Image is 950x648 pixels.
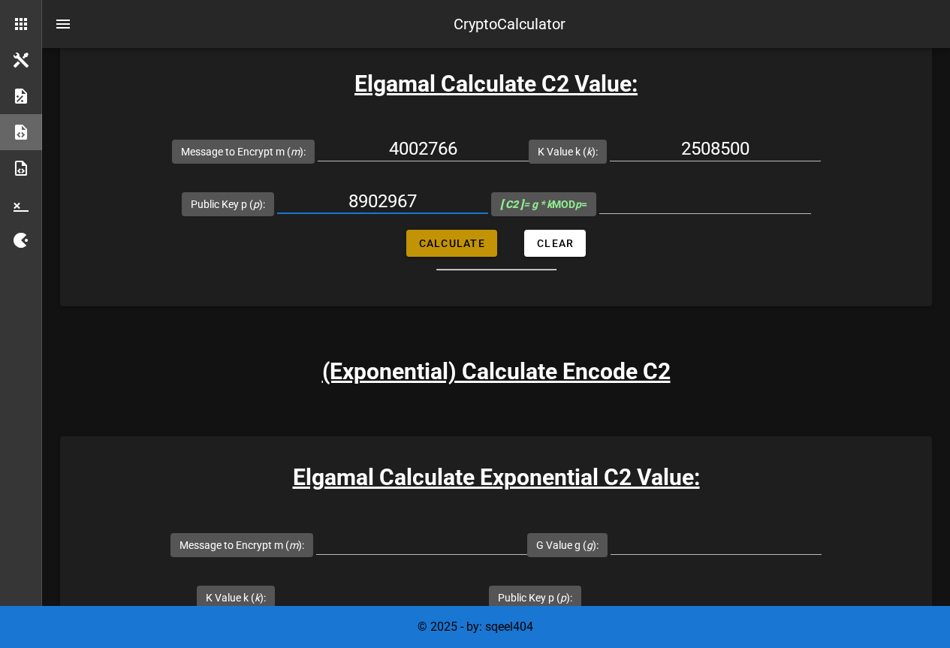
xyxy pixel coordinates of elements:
[60,67,932,101] h3: Elgamal Calculate C2 Value:
[587,539,593,551] i: g
[500,198,523,210] b: [ C2 ]
[500,198,552,210] i: = g * k
[406,230,497,257] button: Calculate
[500,198,587,210] span: MOD =
[560,592,566,604] i: p
[45,6,81,42] button: nav-menu-toggle
[536,538,599,553] label: G Value g ( ):
[322,354,671,388] h3: (Exponential) Calculate Encode C2
[291,146,300,158] i: m
[181,144,306,159] label: Message to Encrypt m ( ):
[179,538,304,553] label: Message to Encrypt m ( ):
[289,539,298,551] i: m
[538,144,598,159] label: K Value k ( ):
[498,590,572,605] label: Public Key p ( ):
[418,237,485,249] span: Calculate
[253,198,259,210] i: p
[60,460,932,494] h3: Elgamal Calculate Exponential C2 Value:
[206,590,266,605] label: K Value k ( ):
[524,230,586,257] button: Clear
[454,13,565,35] div: CryptoCalculator
[575,198,581,210] i: p
[255,592,260,604] i: k
[418,619,533,634] span: © 2025 - by: sqeel404
[587,146,592,158] i: k
[191,197,265,212] label: Public Key p ( ):
[536,237,574,249] span: Clear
